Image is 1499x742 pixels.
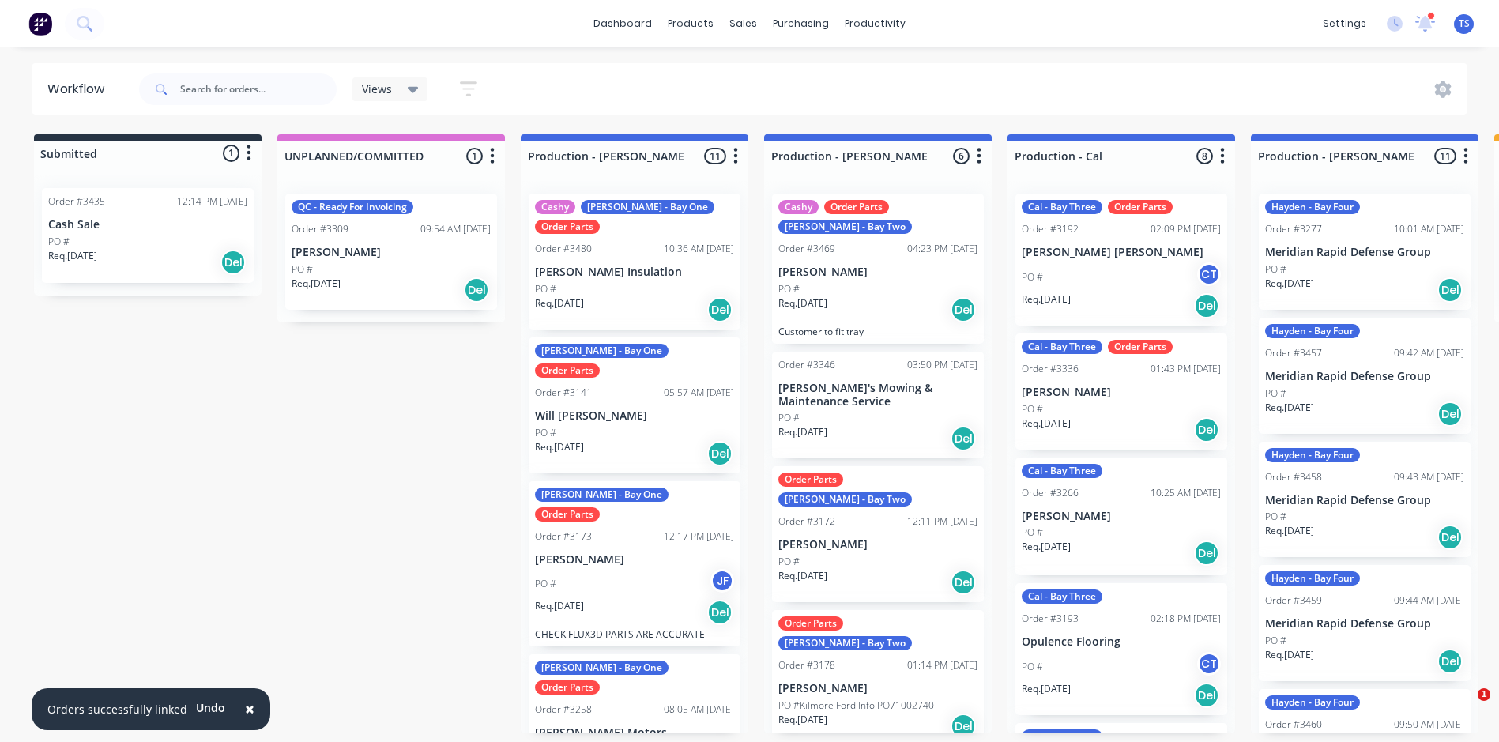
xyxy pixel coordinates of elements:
div: Order #3192 [1022,222,1079,236]
div: settings [1315,12,1374,36]
div: CashyOrder Parts[PERSON_NAME] - Bay TwoOrder #346904:23 PM [DATE][PERSON_NAME]PO #Req.[DATE]DelCu... [772,194,984,344]
div: Order #3458 [1265,470,1322,484]
div: Cashy[PERSON_NAME] - Bay OneOrder PartsOrder #348010:36 AM [DATE][PERSON_NAME] InsulationPO #Req.... [529,194,740,330]
div: 12:14 PM [DATE] [177,194,247,209]
div: Del [220,250,246,275]
div: 10:01 AM [DATE] [1394,222,1464,236]
p: PO # [778,411,800,425]
div: Del [1437,277,1463,303]
div: [PERSON_NAME] - Bay OneOrder PartsOrder #317312:17 PM [DATE][PERSON_NAME]PO #JFReq.[DATE]DelCHECK... [529,481,740,647]
p: Opulence Flooring [1022,635,1221,649]
div: Order #3480 [535,242,592,256]
div: Cal - Bay ThreeOrder #319302:18 PM [DATE]Opulence FlooringPO #CTReq.[DATE]Del [1015,583,1227,715]
div: CT [1197,652,1221,676]
div: Hayden - Bay FourOrder #345709:42 AM [DATE]Meridian Rapid Defense GroupPO #Req.[DATE]Del [1259,318,1471,434]
span: × [245,698,254,720]
div: Workflow [47,80,112,99]
p: [PERSON_NAME] [778,538,977,552]
p: Meridian Rapid Defense Group [1265,370,1464,383]
div: Order Parts [778,473,843,487]
div: Hayden - Bay Four [1265,448,1360,462]
div: Del [1437,525,1463,550]
p: PO # [535,426,556,440]
div: Order #3277 [1265,222,1322,236]
div: Order Parts [778,616,843,631]
div: Order Parts [535,363,600,378]
p: Meridian Rapid Defense Group [1265,617,1464,631]
div: Del [1194,540,1219,566]
div: Hayden - Bay FourOrder #345909:44 AM [DATE]Meridian Rapid Defense GroupPO #Req.[DATE]Del [1259,565,1471,681]
div: Order #3172 [778,514,835,529]
button: Close [229,691,270,729]
div: Cal - Bay ThreeOrder PartsOrder #333601:43 PM [DATE][PERSON_NAME]PO #Req.[DATE]Del [1015,333,1227,450]
p: PO # [1022,402,1043,416]
span: Views [362,81,392,97]
div: Del [1437,649,1463,674]
span: 1 [1478,688,1490,701]
p: Req. [DATE] [1265,524,1314,538]
div: 12:11 PM [DATE] [907,514,977,529]
div: Order Parts [535,220,600,234]
p: PO # [1022,525,1043,540]
div: Hayden - Bay FourOrder #345809:43 AM [DATE]Meridian Rapid Defense GroupPO #Req.[DATE]Del [1259,442,1471,558]
p: Req. [DATE] [1265,401,1314,415]
div: Del [464,277,489,303]
div: Order #3193 [1022,612,1079,626]
div: QC - Ready For Invoicing [292,200,413,214]
div: Order #3258 [535,702,592,717]
div: Del [1194,683,1219,708]
p: Req. [DATE] [778,713,827,727]
div: [PERSON_NAME] - Bay One [581,200,714,214]
div: JF [710,569,734,593]
div: 10:25 AM [DATE] [1151,486,1221,500]
div: Del [1437,401,1463,427]
div: Del [707,297,733,322]
div: Cal - Bay ThreeOrder #326610:25 AM [DATE][PERSON_NAME]PO #Req.[DATE]Del [1015,458,1227,576]
p: PO # [1265,386,1286,401]
p: Req. [DATE] [535,599,584,613]
div: products [660,12,721,36]
p: Req. [DATE] [1022,682,1071,696]
div: 10:36 AM [DATE] [664,242,734,256]
p: PO # [292,262,313,277]
div: Cal - Bay Three [1022,340,1102,354]
p: Req. [DATE] [1265,277,1314,291]
div: Hayden - Bay Four [1265,324,1360,338]
div: Hayden - Bay FourOrder #327710:01 AM [DATE]Meridian Rapid Defense GroupPO #Req.[DATE]Del [1259,194,1471,310]
div: Order #3457 [1265,346,1322,360]
div: 02:18 PM [DATE] [1151,612,1221,626]
div: 12:17 PM [DATE] [664,529,734,544]
p: Customer to fit tray [778,326,977,337]
p: PO # [778,555,800,569]
p: PO # [1265,262,1286,277]
p: [PERSON_NAME] [535,553,734,567]
div: Order Parts [535,680,600,695]
p: Req. [DATE] [1022,540,1071,554]
div: Del [707,441,733,466]
div: Hayden - Bay Four [1265,200,1360,214]
div: Cashy [535,200,575,214]
p: Cash Sale [48,218,247,232]
p: Req. [DATE] [48,249,97,263]
p: PO # [535,282,556,296]
div: Cashy [778,200,819,214]
div: 05:57 AM [DATE] [664,386,734,400]
div: sales [721,12,765,36]
p: Req. [DATE] [292,277,341,291]
p: Req. [DATE] [778,296,827,311]
div: 01:43 PM [DATE] [1151,362,1221,376]
p: Meridian Rapid Defense Group [1265,494,1464,507]
div: Del [951,426,976,451]
p: [PERSON_NAME] Insulation [535,266,734,279]
div: Order #3336 [1022,362,1079,376]
div: Cal - Bay ThreeOrder PartsOrder #319202:09 PM [DATE][PERSON_NAME] [PERSON_NAME]PO #CTReq.[DATE]Del [1015,194,1227,326]
p: PO # [535,577,556,591]
button: Undo [187,696,234,720]
div: Del [1194,293,1219,318]
div: 09:42 AM [DATE] [1394,346,1464,360]
div: Order #3178 [778,658,835,672]
div: Cal - Bay Three [1022,589,1102,604]
p: Meridian Rapid Defense Group [1265,246,1464,259]
p: PO # [1022,270,1043,284]
div: Hayden - Bay Four [1265,695,1360,710]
